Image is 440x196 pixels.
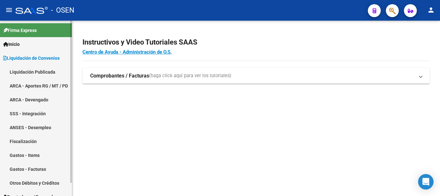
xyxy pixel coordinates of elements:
span: Inicio [3,41,20,48]
mat-expansion-panel-header: Comprobantes / Facturas(haga click aquí para ver los tutoriales) [82,68,430,84]
span: (haga click aquí para ver los tutoriales) [149,72,231,79]
div: Open Intercom Messenger [418,174,434,190]
strong: Comprobantes / Facturas [90,72,149,79]
span: Liquidación de Convenios [3,55,60,62]
mat-icon: menu [5,6,13,14]
a: Centro de Ayuda - Administración de O.S. [82,49,172,55]
h2: Instructivos y Video Tutoriales SAAS [82,36,430,48]
span: Firma Express [3,27,37,34]
span: - OSEN [51,3,74,17]
mat-icon: person [427,6,435,14]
